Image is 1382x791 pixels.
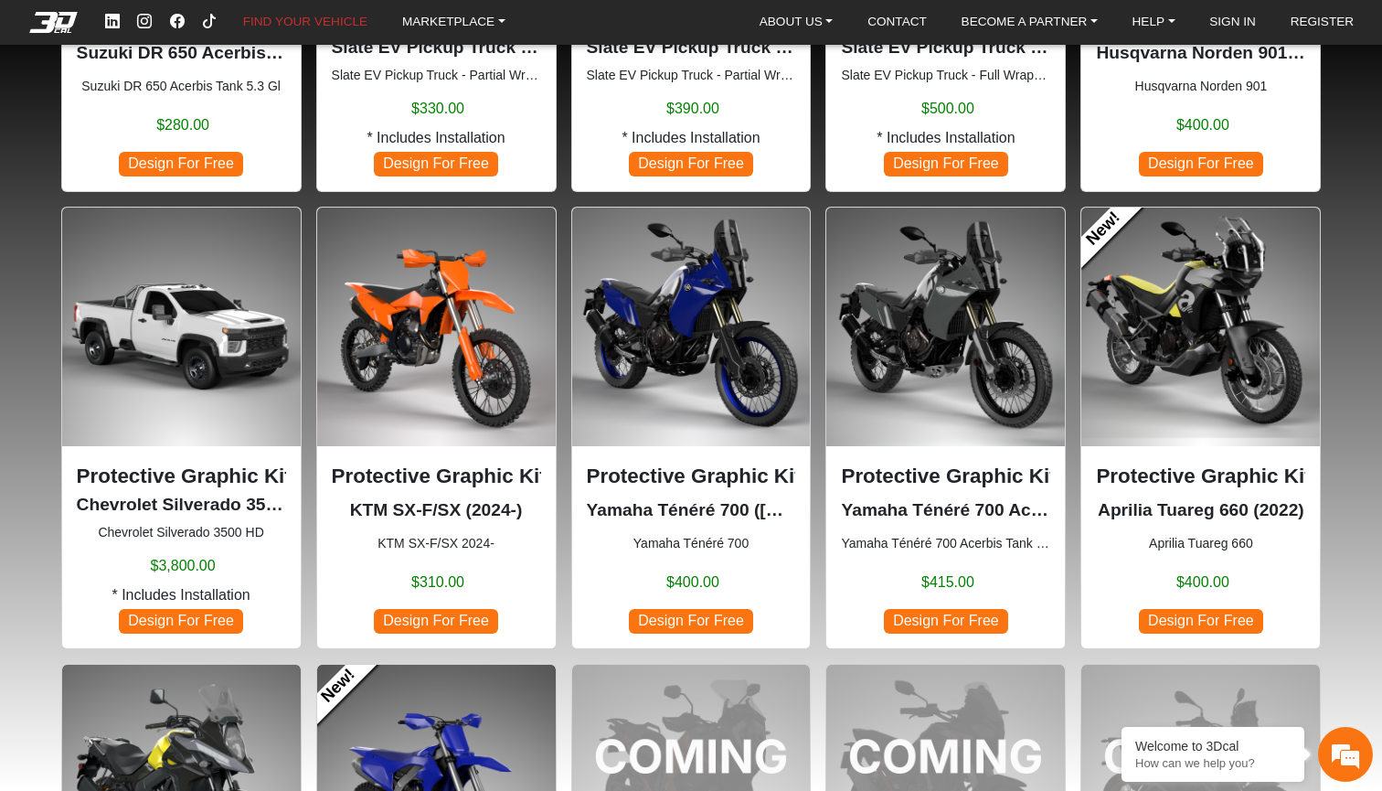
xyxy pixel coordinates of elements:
[332,66,541,85] small: Slate EV Pickup Truck - Partial Wrapping Kit
[1081,208,1320,446] img: Tuareg 660null2022
[1080,207,1321,649] div: Aprilia Tuareg 660
[884,609,1008,634] span: Design For Free
[119,152,243,176] span: Design For Free
[395,9,513,36] a: MARKETPLACE
[119,609,243,634] span: Design For Free
[1096,534,1305,553] small: Aprilia Tuareg 660
[9,476,348,540] textarea: Type your message and hit 'Enter'
[1096,40,1305,67] p: Husqvarna Norden 901 (2021-2024)
[587,35,796,61] p: Slate EV Pickup Truck Half Top Set (2026)
[332,534,541,553] small: KTM SX-F/SX 2024-
[374,609,498,634] span: Design For Free
[587,497,796,524] p: Yamaha Ténéré 700 (2019-2024)
[572,208,811,446] img: Ténéré 700null2019-2024
[877,127,1015,149] span: * Includes Installation
[332,497,541,524] p: KTM SX-F/SX (2024-)
[77,40,286,67] p: Suzuki DR 650 Acerbis Tank 5.3 Gl (1996-2024)
[841,35,1050,61] p: Slate EV Pickup Truck Full Set (2026)
[62,208,301,446] img: Silverado 3500 HDnull2020-2023
[367,127,505,149] span: * Includes Installation
[122,96,335,120] div: Chat with us now
[921,98,974,120] span: $500.00
[77,77,286,96] small: Suzuki DR 650 Acerbis Tank 5.3 Gl
[1096,77,1305,96] small: Husqvarna Norden 901
[1096,461,1305,492] p: Protective Graphic Kit
[629,152,753,176] span: Design For Free
[411,98,464,120] span: $330.00
[1139,609,1263,634] span: Design For Free
[1135,739,1291,754] div: Welcome to 3Dcal
[1125,9,1183,36] a: HELP
[622,127,760,149] span: * Includes Installation
[1139,152,1263,176] span: Design For Free
[826,208,1065,446] img: Ténéré 700 Acerbis Tank 6.1 Gl2019-2024
[841,497,1050,524] p: Yamaha Ténéré 700 Acerbis Tank 6.1 Gl (2019-2024)
[954,9,1105,36] a: BECOME A PARTNER
[587,534,796,553] small: Yamaha Ténéré 700
[332,35,541,61] p: Slate EV Pickup Truck Half Bottom Set (2026)
[374,152,498,176] span: Design For Free
[841,66,1050,85] small: Slate EV Pickup Truck - Full Wrapping Kit
[1283,9,1362,36] a: REGISTER
[841,534,1050,553] small: Yamaha Ténéré 700 Acerbis Tank 6.1 Gl
[666,98,719,120] span: $390.00
[77,523,286,542] small: Chevrolet Silverado 3500 HD
[825,207,1066,649] div: Yamaha Ténéré 700 Acerbis Tank 6.1 Gl
[1096,497,1305,524] p: Aprilia Tuareg 660 (2022)
[1176,114,1229,136] span: $400.00
[1176,572,1229,593] span: $400.00
[332,461,541,492] p: Protective Graphic Kit
[1067,192,1141,266] a: New!
[921,572,974,593] span: $415.00
[587,461,796,492] p: Protective Graphic Kit
[1202,9,1263,36] a: SIGN IN
[587,66,796,85] small: Slate EV Pickup Truck - Partial Wrapping Kit
[316,207,557,649] div: KTM SX-F/SX 2024-
[571,207,812,649] div: Yamaha Ténéré 700
[629,609,753,634] span: Design For Free
[841,461,1050,492] p: Protective Graphic Kit
[236,9,375,36] a: FIND YOUR VEHICLE
[411,572,464,593] span: $310.00
[666,572,719,593] span: $400.00
[884,152,1008,176] span: Design For Free
[317,208,556,446] img: SX-F/SXnull2024-
[77,492,286,518] p: Chevrolet Silverado 3500 HD (2020-2023)
[122,540,236,597] div: FAQs
[112,584,250,606] span: * Includes Installation
[156,114,209,136] span: $280.00
[61,207,302,649] div: Chevrolet Silverado 3500 HD
[1135,756,1291,770] p: How can we help you?
[20,94,48,122] div: Navigation go back
[860,9,934,36] a: CONTACT
[302,649,376,723] a: New!
[9,572,122,585] span: Conversation
[77,461,286,492] p: Protective Graphic Kit
[235,540,348,597] div: Articles
[150,555,215,577] span: $3,800.00
[752,9,841,36] a: ABOUT US
[106,215,252,389] span: We're online!
[300,9,344,53] div: Minimize live chat window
